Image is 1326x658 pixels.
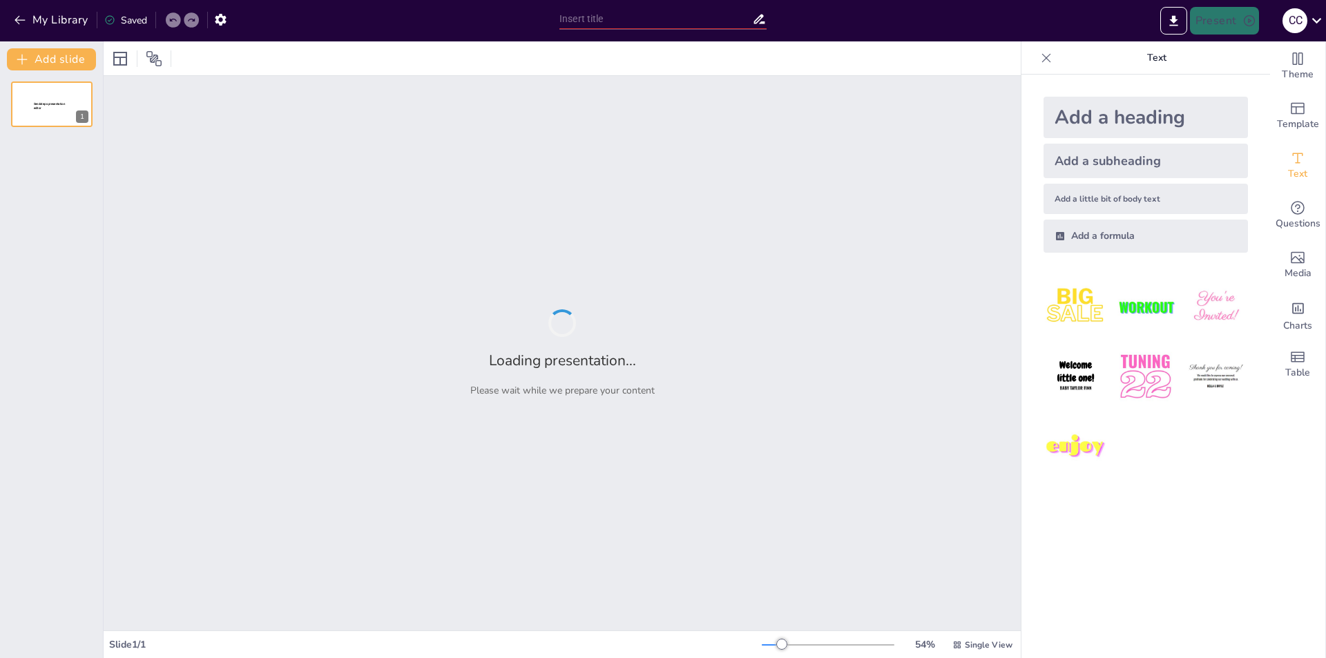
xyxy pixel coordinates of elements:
[146,50,162,67] span: Position
[7,48,96,70] button: Add slide
[1113,275,1178,339] img: 2.jpeg
[1288,166,1307,182] span: Text
[1270,191,1325,240] div: Get real-time input from your audience
[489,351,636,370] h2: Loading presentation...
[470,384,655,397] p: Please wait while we prepare your content
[965,639,1012,650] span: Single View
[1044,97,1248,138] div: Add a heading
[1113,345,1178,409] img: 5.jpeg
[1270,340,1325,389] div: Add a table
[1184,275,1248,339] img: 3.jpeg
[1044,415,1108,479] img: 7.jpeg
[908,638,941,651] div: 54 %
[1285,266,1311,281] span: Media
[1285,365,1310,380] span: Table
[34,102,65,110] span: Sendsteps presentation editor
[1270,141,1325,191] div: Add text boxes
[1282,8,1307,33] div: C C
[1184,345,1248,409] img: 6.jpeg
[1283,318,1312,333] span: Charts
[1277,117,1319,132] span: Template
[1044,345,1108,409] img: 4.jpeg
[1160,7,1187,35] button: Export to PowerPoint
[1276,216,1320,231] span: Questions
[76,110,88,123] div: 1
[1057,41,1256,75] p: Text
[1044,184,1248,214] div: Add a little bit of body text
[11,81,93,127] div: 1
[1270,91,1325,141] div: Add ready made slides
[1270,240,1325,290] div: Add images, graphics, shapes or video
[1282,7,1307,35] button: C C
[109,638,762,651] div: Slide 1 / 1
[1270,41,1325,91] div: Change the overall theme
[1270,290,1325,340] div: Add charts and graphs
[10,9,94,31] button: My Library
[1044,144,1248,178] div: Add a subheading
[1044,275,1108,339] img: 1.jpeg
[1044,220,1248,253] div: Add a formula
[109,48,131,70] div: Layout
[1282,67,1314,82] span: Theme
[559,9,752,29] input: Insert title
[104,14,147,27] div: Saved
[1190,7,1259,35] button: Present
